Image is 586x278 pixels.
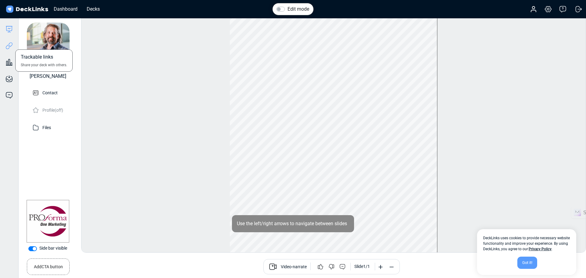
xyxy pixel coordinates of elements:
[281,264,307,271] span: Video-narrate
[27,200,69,243] img: Company Banner
[39,245,67,251] label: Side bar visible
[42,88,58,96] p: Contact
[232,215,354,232] div: Use the left/right arrows to navigate between slides
[529,247,552,251] a: Privacy Policy
[483,235,570,252] span: DeckLinks uses cookies to provide necessary website functionality and improve your experience. By...
[84,5,103,13] div: Decks
[21,62,67,68] span: Share your deck with others.
[517,257,537,269] div: Got it!
[5,5,49,14] img: DeckLinks
[21,53,53,62] span: Trackable links
[30,73,66,80] div: [PERSON_NAME]
[354,263,370,270] div: Slide 1 / 1
[288,5,309,13] label: Edit mode
[42,106,63,114] p: Profile (off)
[51,5,81,13] div: Dashboard
[27,23,70,65] img: avatar
[42,123,51,131] p: Files
[34,261,63,270] small: Add CTA button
